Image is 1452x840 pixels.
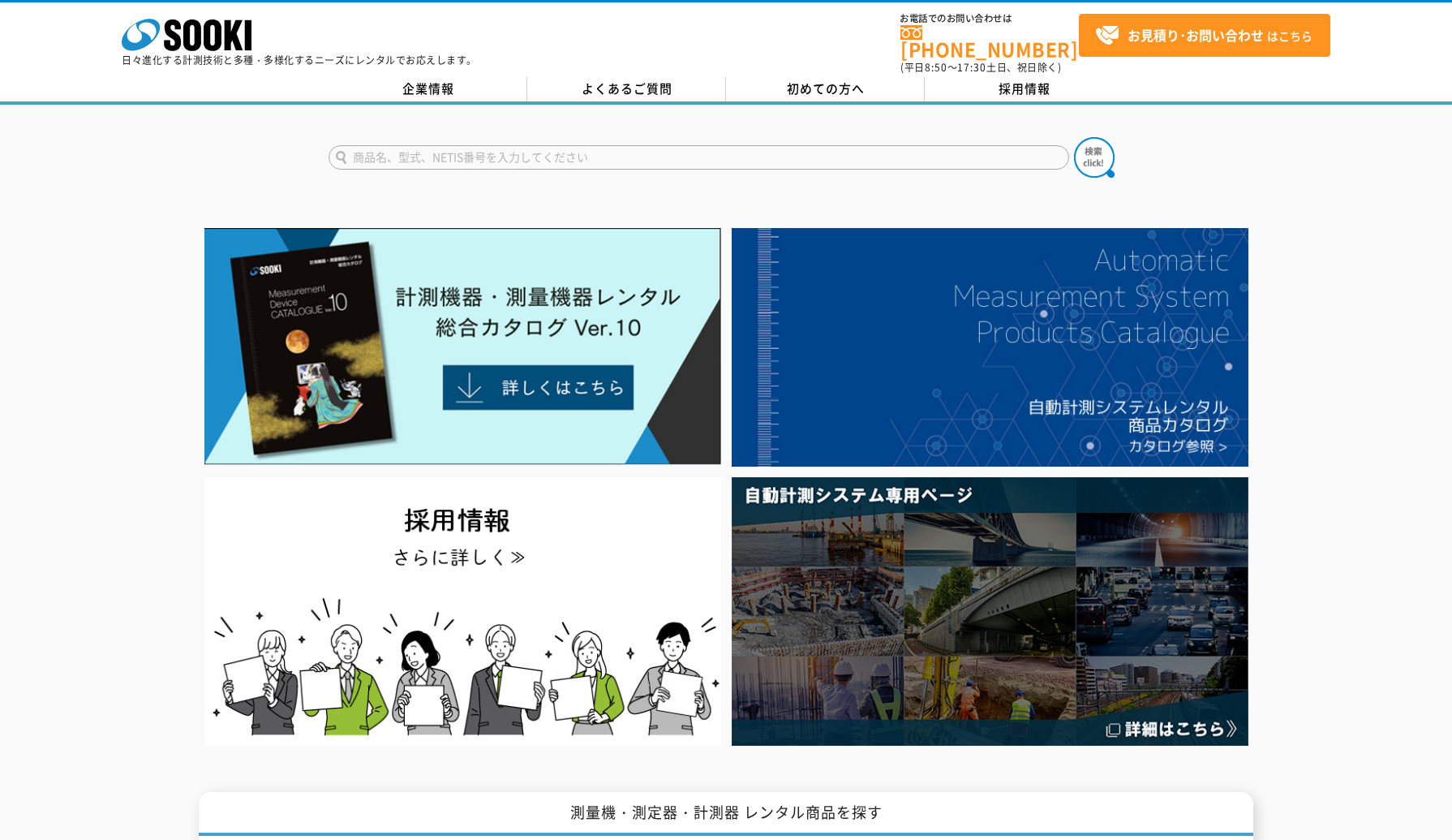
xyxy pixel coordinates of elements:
[732,228,1248,467] img: 自動計測システムカタログ
[199,792,1253,837] h1: 測量機・測定器・計測器 レンタル商品を探す
[900,60,1061,75] span: (平日 ～ 土日、祝日除く)
[900,14,1079,24] span: お電話でのお問い合わせは
[1079,14,1330,57] a: お見積り･お問い合わせはこちら
[122,55,477,65] p: 日々進化する計測技術と多種・多様化するニーズにレンタルでお応えします。
[1128,25,1264,45] strong: お見積り･お問い合わせ
[204,477,721,746] img: SOOKI recruit
[1074,137,1115,178] img: btn_search.png
[900,25,1079,58] a: [PHONE_NUMBER]
[925,60,947,75] span: 8:50
[925,77,1123,101] a: 採用情報
[732,477,1248,746] img: 自動計測システム専用ページ
[527,77,726,101] a: よくあるご質問
[329,77,527,101] a: 企業情報
[329,145,1069,170] input: 商品名、型式、NETIS番号を入力してください
[1095,24,1312,48] span: はこちら
[204,228,721,465] img: Catalog Ver10
[726,77,925,101] a: 初めての方へ
[957,60,986,75] span: 17:30
[787,80,865,97] span: 初めての方へ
